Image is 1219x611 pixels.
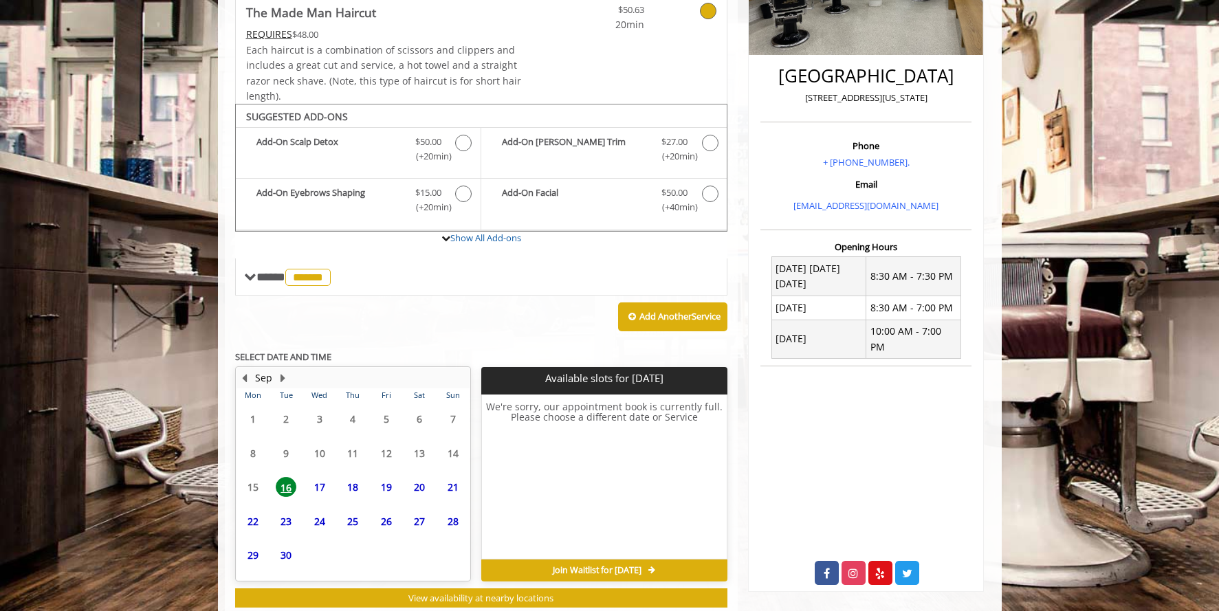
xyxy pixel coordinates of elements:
[482,401,727,554] h6: We're sorry, our appointment book is currently full. Please choose a different date or Service
[278,370,289,386] button: Next Month
[793,199,938,212] a: [EMAIL_ADDRESS][DOMAIN_NAME]
[488,186,720,218] label: Add-On Facial
[553,565,641,576] span: Join Waitlist for [DATE]
[443,477,463,497] span: 21
[270,388,303,402] th: Tue
[303,470,336,504] td: Select day17
[243,135,474,167] label: Add-On Scalp Detox
[415,186,441,200] span: $15.00
[408,200,448,214] span: (+20min )
[243,511,263,531] span: 22
[403,470,436,504] td: Select day20
[235,351,331,363] b: SELECT DATE AND TIME
[237,504,270,538] td: Select day22
[270,538,303,573] td: Select day30
[764,91,968,105] p: [STREET_ADDRESS][US_STATE]
[764,141,968,151] h3: Phone
[276,477,296,497] span: 16
[376,477,397,497] span: 19
[502,135,648,164] b: Add-On [PERSON_NAME] Trim
[243,545,263,565] span: 29
[403,388,436,402] th: Sat
[303,504,336,538] td: Select day24
[342,511,363,531] span: 25
[403,504,436,538] td: Select day27
[235,104,728,232] div: The Made Man Haircut Add-onS
[369,388,402,402] th: Fri
[336,388,369,402] th: Thu
[771,320,866,359] td: [DATE]
[369,504,402,538] td: Select day26
[256,135,402,164] b: Add-On Scalp Detox
[654,149,694,164] span: (+20min )
[309,511,330,531] span: 24
[276,545,296,565] span: 30
[235,588,728,608] button: View availability at nearby locations
[866,257,961,296] td: 8:30 AM - 7:30 PM
[243,186,474,218] label: Add-On Eyebrows Shaping
[376,511,397,531] span: 26
[408,149,448,164] span: (+20min )
[237,388,270,402] th: Mon
[246,3,376,22] b: The Made Man Haircut
[771,296,866,320] td: [DATE]
[502,186,648,214] b: Add-On Facial
[436,504,470,538] td: Select day28
[764,179,968,189] h3: Email
[563,17,644,32] span: 20min
[246,27,523,42] div: $48.00
[270,504,303,538] td: Select day23
[237,538,270,573] td: Select day29
[823,156,910,168] a: + [PHONE_NUMBER].
[276,511,296,531] span: 23
[309,477,330,497] span: 17
[409,477,430,497] span: 20
[256,186,402,214] b: Add-On Eyebrows Shaping
[246,110,348,123] b: SUGGESTED ADD-ONS
[342,477,363,497] span: 18
[443,511,463,531] span: 28
[488,135,720,167] label: Add-On Beard Trim
[415,135,441,149] span: $50.00
[239,370,250,386] button: Previous Month
[618,302,727,331] button: Add AnotherService
[661,135,688,149] span: $27.00
[336,470,369,504] td: Select day18
[866,320,961,359] td: 10:00 AM - 7:00 PM
[303,388,336,402] th: Wed
[450,232,521,244] a: Show All Add-ons
[408,592,553,604] span: View availability at nearby locations
[654,200,694,214] span: (+40min )
[336,504,369,538] td: Select day25
[487,373,722,384] p: Available slots for [DATE]
[436,388,470,402] th: Sun
[409,511,430,531] span: 27
[369,470,402,504] td: Select day19
[760,242,971,252] h3: Opening Hours
[246,43,521,102] span: Each haircut is a combination of scissors and clippers and includes a great cut and service, a ho...
[866,296,961,320] td: 8:30 AM - 7:00 PM
[270,470,303,504] td: Select day16
[764,66,968,86] h2: [GEOGRAPHIC_DATA]
[255,370,272,386] button: Sep
[771,257,866,296] td: [DATE] [DATE] [DATE]
[246,27,292,41] span: This service needs some Advance to be paid before we block your appointment
[661,186,688,200] span: $50.00
[436,470,470,504] td: Select day21
[639,310,721,322] b: Add Another Service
